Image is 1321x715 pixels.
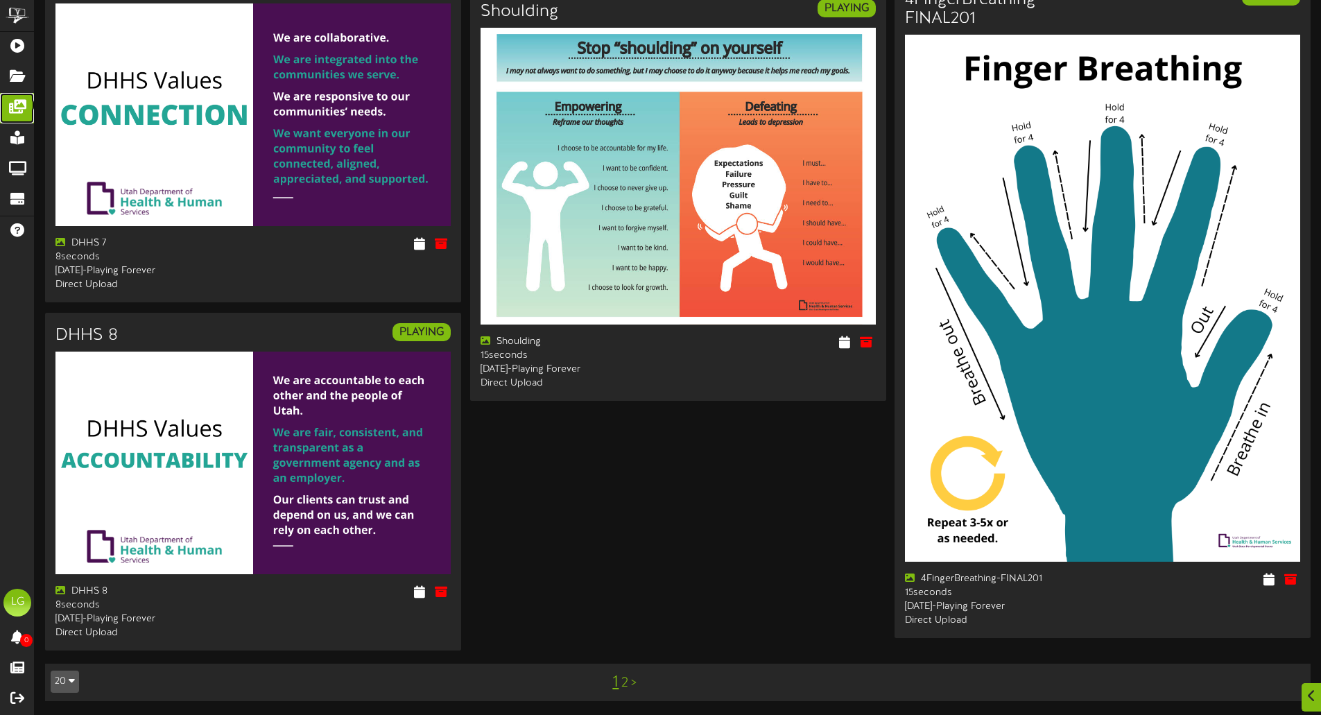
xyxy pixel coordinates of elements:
[55,250,243,264] div: 8 seconds
[55,236,243,250] div: DHHS 7
[399,326,444,338] strong: PLAYING
[905,35,1300,562] img: 8d921366-160f-4ed0-a7fc-6924c7b38e85.png
[55,278,243,292] div: Direct Upload
[631,675,637,691] a: >
[481,363,668,377] div: [DATE] - Playing Forever
[612,673,619,691] a: 1
[905,572,1092,586] div: 4FingerBreathing-FINAL201
[55,626,243,640] div: Direct Upload
[481,335,668,349] div: Shoulding
[905,614,1092,628] div: Direct Upload
[55,327,118,345] h3: DHHS 8
[481,349,668,363] div: 15 seconds
[905,600,1092,614] div: [DATE] - Playing Forever
[55,264,243,278] div: [DATE] - Playing Forever
[481,3,558,21] h3: Shoulding
[481,377,668,390] div: Direct Upload
[20,634,33,647] span: 0
[55,352,451,574] img: 3323add1-1e64-401f-828b-33875e19ce8cusdcdhhsvalues7.png
[55,612,243,626] div: [DATE] - Playing Forever
[55,585,243,598] div: DHHS 8
[3,589,31,617] div: LG
[51,671,79,693] button: 20
[55,3,451,226] img: b7d73c53-c44a-4c9b-8956-5dc92d696a0busdcdhhsvalues6.png
[481,28,876,325] img: ddad246d-ab79-43b6-99d6-954977cf4584.jpg
[55,598,243,612] div: 8 seconds
[824,2,869,15] strong: PLAYING
[621,675,628,691] a: 2
[905,586,1092,600] div: 15 seconds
